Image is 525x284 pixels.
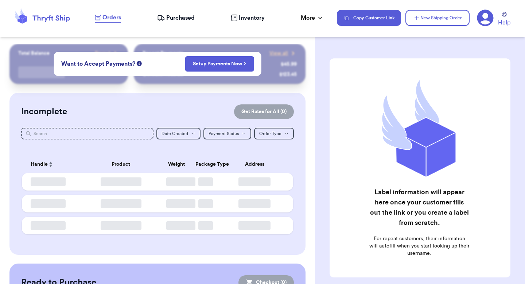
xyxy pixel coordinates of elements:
[279,71,297,78] div: $ 123.45
[498,18,510,27] span: Help
[269,50,288,57] span: View all
[143,50,183,57] p: Recent Payments
[369,235,470,257] p: For repeat customers, their information will autofill when you start looking up their username.
[80,156,162,173] th: Product
[259,131,281,136] span: Order Type
[61,60,135,68] span: Want to Accept Payments?
[254,128,294,139] button: Order Type
[191,156,220,173] th: Package Type
[281,61,297,68] div: $ 45.99
[231,14,265,22] a: Inventory
[301,14,324,22] div: More
[95,13,121,23] a: Orders
[203,128,251,139] button: Payment Status
[95,50,119,57] a: Payout
[498,12,510,27] a: Help
[185,56,254,72] button: Setup Payments Now
[48,160,54,169] button: Sort ascending
[162,131,188,136] span: Date Created
[18,50,50,57] p: Total Balance
[234,104,294,119] button: Get Rates for All (0)
[337,10,401,26] button: Copy Customer Link
[220,156,293,173] th: Address
[21,128,153,139] input: Search
[369,187,470,228] h2: Label information will appear here once your customer fills out the link or you create a label fr...
[31,161,48,168] span: Handle
[157,14,195,22] a: Purchased
[193,60,246,68] a: Setup Payments Now
[209,131,239,136] span: Payment Status
[162,156,191,173] th: Weight
[156,128,201,139] button: Date Created
[269,50,297,57] a: View all
[405,10,470,26] button: New Shipping Order
[239,14,265,22] span: Inventory
[102,13,121,22] span: Orders
[21,106,67,118] h2: Incomplete
[166,14,195,22] span: Purchased
[95,50,110,57] span: Payout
